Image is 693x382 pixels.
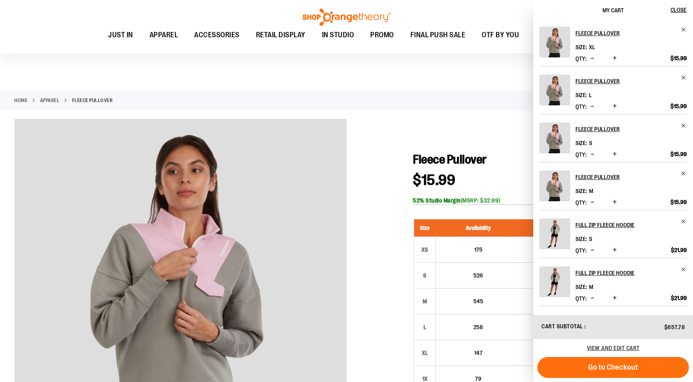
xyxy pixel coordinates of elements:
strong: Fleece Pullover [72,97,113,104]
a: Remove item [681,218,687,225]
span: My Cart [602,7,624,14]
div: $39.00 [525,353,597,361]
label: Qty [575,295,587,302]
label: Qty [575,151,587,158]
dt: Size [575,44,587,50]
a: Full Zip Fleece Hoodie [539,266,570,302]
h2: Full Zip Fleece Hoodie [575,266,676,280]
span: 79 [475,375,481,382]
th: Availability [436,219,521,237]
a: Fleece Pullover [539,123,570,159]
a: Fleece Pullover [575,75,687,88]
a: IN STUDIO [314,26,362,45]
div: XL [419,347,431,359]
li: Product [539,162,687,210]
label: Qty [575,55,587,62]
a: OTF BY YOU [473,26,527,45]
b: 52% Studio Margin [413,197,461,204]
label: Qty [575,103,587,110]
div: $15.99 [525,371,597,379]
a: APPAREL [141,26,186,44]
a: PROMO [362,26,402,45]
a: Fleece Pullover [575,123,687,136]
li: Product [539,306,687,354]
div: M [419,295,431,307]
span: PROMO [370,26,394,44]
span: $15.99 [670,198,687,206]
a: Remove item [681,123,687,129]
button: Decrease product quantity [589,55,596,63]
span: 147 [474,350,482,356]
dt: Size [575,284,587,290]
a: Remove item [681,266,687,273]
div: $15.99 [525,293,597,301]
div: $15.99 [525,241,597,250]
span: ACCESSORIES [194,26,240,44]
span: $15.99 [670,150,687,158]
div: $39.00 [525,327,597,335]
img: Fleece Pullover [539,27,570,57]
div: $39.00 [525,275,597,284]
th: Unit Price [521,219,601,237]
img: Fleece Pullover [539,123,570,153]
span: OTF BY YOU [482,26,519,44]
button: Decrease product quantity [589,198,596,207]
h2: Fleece Pullover [575,75,676,88]
span: Cart Subtotal [541,323,583,330]
li: Product [539,27,687,66]
div: L [419,321,431,333]
a: View and edit cart [587,345,640,351]
a: Remove item [681,27,687,33]
h2: Fleece Pullover [575,27,676,40]
span: L [589,92,592,98]
button: Go to Checkout [537,357,689,378]
span: 258 [473,324,483,330]
img: Shop Orangetheory [301,9,392,26]
label: Qty [575,199,587,206]
button: Increase product quantity [611,246,619,255]
span: 175 [474,246,482,253]
img: Full Zip Fleece Hoodie [539,218,570,249]
li: Product [539,66,687,114]
span: $657.78 [664,324,685,330]
li: Product [539,114,687,162]
span: M [589,188,593,194]
button: Decrease product quantity [589,294,596,302]
li: Product [539,210,687,258]
span: IN STUDIO [322,26,354,44]
span: S [589,236,592,242]
dt: Size [575,188,587,194]
span: S [589,140,592,146]
a: Fleece Pullover [539,75,570,111]
span: $21.99 [671,294,687,302]
a: Full Zip Fleece Hoodie [575,266,687,280]
button: Decrease product quantity [589,150,596,159]
span: $15.99 [670,55,687,62]
img: Fleece Pullover [539,171,570,201]
div: $15.99 [525,345,597,353]
span: $15.99 [670,102,687,110]
div: $39.00 [525,301,597,309]
a: Full Zip Fleece Hoodie [575,218,687,232]
dt: Size [575,236,587,242]
img: Full Zip Fleece Hoodie [539,266,570,297]
div: XS [419,243,431,256]
span: Fleece Pullover [413,152,487,166]
a: FINAL PUSH SALE [402,26,474,45]
button: Increase product quantity [611,102,619,111]
a: Remove item [681,75,687,81]
h2: Fleece Pullover [575,123,676,136]
label: Qty [575,247,587,254]
button: Increase product quantity [611,198,619,207]
span: M [589,284,593,290]
a: RETAIL DISPLAY [248,26,314,45]
a: JUST IN [100,26,141,45]
div: (MSRP: $32.99) [413,196,679,205]
span: RETAIL DISPLAY [256,26,306,44]
a: Fleece Pullover [539,171,570,207]
span: FINAL PUSH SALE [410,26,466,44]
dt: Size [575,140,587,146]
a: ACCESSORIES [186,26,248,45]
a: Full Zip Fleece Hoodie [539,218,570,255]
